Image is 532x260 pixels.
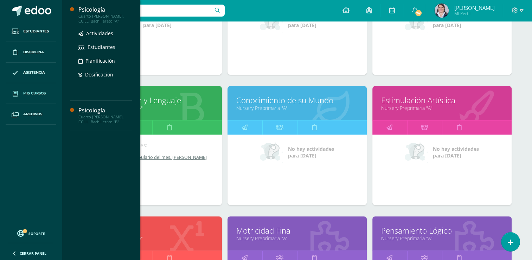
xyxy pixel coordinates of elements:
a: Estimulación Artística [381,95,503,106]
span: No hay actividades para [DATE] [143,15,189,29]
a: Nursery Preprimaria "A" [91,105,213,111]
div: Próximas actividades: [93,142,211,149]
img: no_activities_small.png [405,11,428,32]
a: Motricidad Fina [236,225,358,236]
span: Actividades [86,30,113,37]
div: Psicología [78,6,132,14]
a: Planificación [78,57,132,65]
span: Asistencia [23,70,45,75]
a: Actividades [78,29,132,37]
span: Estudiantes [88,44,115,50]
img: no_activities_small.png [260,142,283,163]
span: Archivos [23,111,42,117]
a: Conocimiento de su Mundo [236,95,358,106]
span: Cerrar panel [20,251,46,256]
a: Nursery Preprimaria "A" [91,235,213,242]
a: Nursery Preprimaria "A" [236,105,358,111]
a: Mis cursos [6,83,56,104]
a: Archivos [6,104,56,125]
span: Dosificación [85,71,113,78]
span: Mi Perfil [454,11,494,17]
img: no_activities_small.png [405,142,428,163]
img: no_activities_small.png [260,11,283,32]
a: Estudiantes [6,21,56,42]
span: No hay actividades para [DATE] [433,146,479,159]
span: Soporte [28,231,45,236]
a: PsicologíaCuarto [PERSON_NAME]. CC.LL. Bachillerato "A" [78,6,132,24]
a: PsicologíaCuarto [PERSON_NAME]. CC.LL. Bachillerato "B" [78,106,132,124]
a: Pensamiento Lógico [381,225,503,236]
a: Comunicación y Lenguaje [91,95,213,106]
a: Nursery Preprimaria "A" [381,105,503,111]
div: Cuarto [PERSON_NAME]. CC.LL. Bachillerato "B" [78,114,132,124]
span: [PERSON_NAME] [454,4,494,11]
span: 741 [415,9,422,17]
span: Disciplina [23,49,44,55]
a: Mecanismos [91,225,213,236]
a: Nursery Preprimaria "A" [381,235,503,242]
a: Disciplina [6,42,56,63]
span: Planificación [85,57,115,64]
a: Nursery Preprimaria "A" [236,235,358,242]
a: Soporte [8,228,53,238]
span: Mis cursos [23,91,46,96]
a: Hoja de trabajo. vocabulario del mes. [PERSON_NAME] [93,154,212,160]
a: Asistencia [6,63,56,83]
span: No hay actividades para [DATE] [433,15,479,29]
span: No hay actividades para [DATE] [288,15,334,29]
div: Psicología [78,106,132,114]
a: Estudiantes [78,43,132,51]
img: fcdda600d1f9d86fa9476b2715ffd3dc.png [435,4,449,18]
span: Estudiantes [23,29,49,34]
span: No hay actividades para [DATE] [288,146,334,159]
div: Cuarto [PERSON_NAME]. CC.LL. Bachillerato "A" [78,14,132,24]
a: Dosificación [78,70,132,79]
input: Busca un usuario... [66,5,225,17]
